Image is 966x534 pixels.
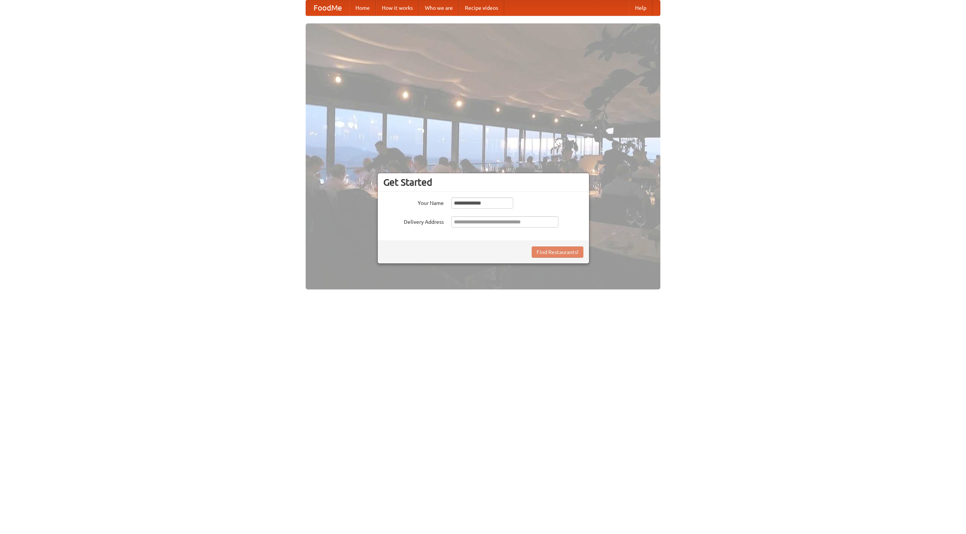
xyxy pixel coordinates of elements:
a: Home [349,0,376,15]
button: Find Restaurants! [532,246,583,258]
label: Delivery Address [383,216,444,226]
a: Who we are [419,0,459,15]
a: Recipe videos [459,0,504,15]
a: Help [629,0,652,15]
a: FoodMe [306,0,349,15]
label: Your Name [383,197,444,207]
h3: Get Started [383,177,583,188]
a: How it works [376,0,419,15]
